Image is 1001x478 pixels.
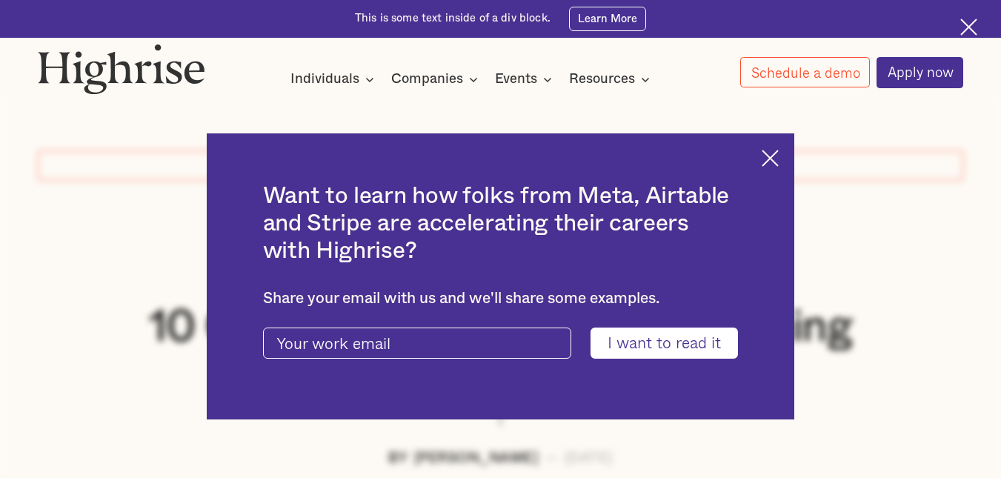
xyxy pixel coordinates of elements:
div: Events [495,70,537,88]
a: Learn More [569,7,646,31]
form: current-ascender-blog-article-modal-form [263,328,739,359]
a: Schedule a demo [740,57,871,87]
input: Your work email [263,328,571,359]
div: Companies [391,70,482,88]
img: Highrise logo [38,44,205,94]
div: Resources [569,70,654,88]
div: Events [495,70,556,88]
div: Individuals [290,70,359,88]
div: Share your email with us and we'll share some examples. [263,290,739,308]
input: I want to read it [591,328,738,359]
div: Companies [391,70,463,88]
div: Individuals [290,70,379,88]
img: Cross icon [960,19,977,36]
img: Cross icon [762,150,779,167]
h2: Want to learn how folks from Meta, Airtable and Stripe are accelerating their careers with Highrise? [263,183,739,265]
div: This is some text inside of a div block. [355,11,551,26]
a: Apply now [877,57,964,88]
div: Resources [569,70,635,88]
